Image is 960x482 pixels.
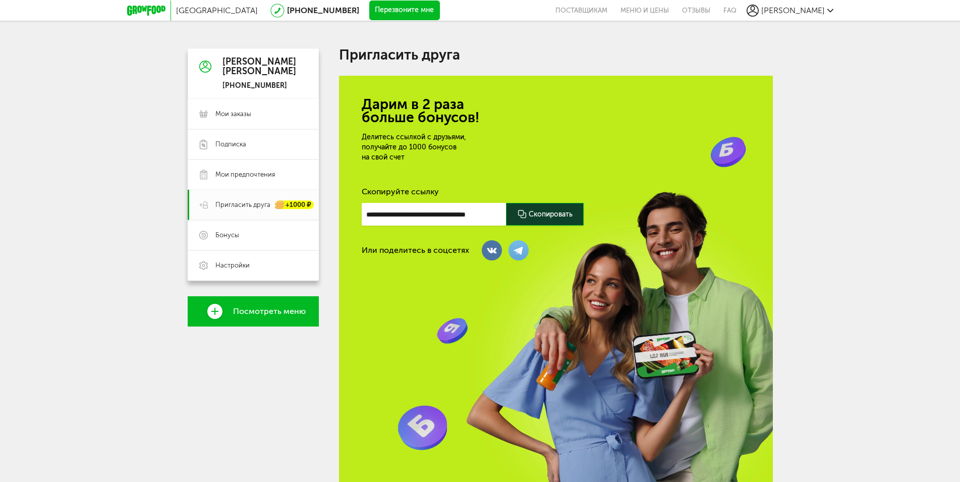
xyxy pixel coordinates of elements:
[339,48,773,62] h1: Пригласить друга
[188,220,319,250] a: Бонусы
[287,6,359,15] a: [PHONE_NUMBER]
[761,6,825,15] span: [PERSON_NAME]
[369,1,440,21] button: Перезвоните мне
[188,99,319,129] a: Мои заказы
[215,110,251,119] span: Мои заказы
[222,57,296,77] div: [PERSON_NAME] [PERSON_NAME]
[215,231,239,240] span: Бонусы
[275,201,314,209] div: +1000 ₽
[176,6,258,15] span: [GEOGRAPHIC_DATA]
[188,129,319,159] a: Подписка
[362,187,750,197] div: Скопируйте ссылку
[188,296,319,327] a: Посмотреть меню
[188,250,319,281] a: Настройки
[188,190,319,220] a: Пригласить друга +1000 ₽
[215,140,246,149] span: Подписка
[233,307,306,316] span: Посмотреть меню
[222,81,296,90] div: [PHONE_NUMBER]
[362,98,750,124] h2: Дарим в 2 раза больше бонусов!
[215,170,275,179] span: Мои предпочтения
[362,132,597,163] div: Делитесь ссылкой с друзьями, получайте до 1000 бонусов на свой счет
[215,200,270,209] span: Пригласить друга
[215,261,250,270] span: Настройки
[188,159,319,190] a: Мои предпочтения
[362,245,469,255] div: Или поделитесь в соцсетях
